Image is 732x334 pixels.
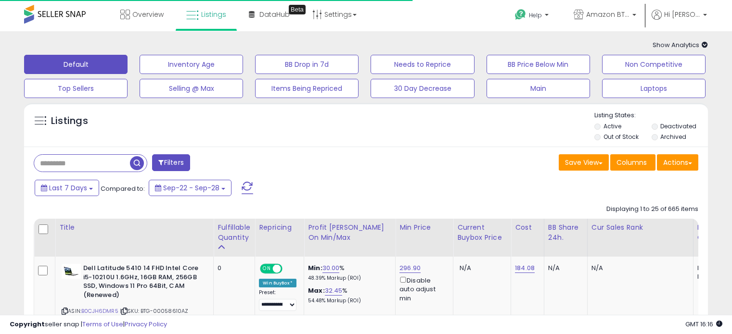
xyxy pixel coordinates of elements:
i: Get Help [514,9,527,21]
span: Amazon BTG [586,10,629,19]
div: Disable auto adjust min [399,275,446,303]
div: % [308,264,388,282]
span: Last 7 Days [49,183,87,193]
button: Top Sellers [24,79,128,98]
a: Privacy Policy [125,320,167,329]
label: Active [604,122,621,130]
p: 48.39% Markup (ROI) [308,275,388,282]
div: Cur Sales Rank [591,223,689,233]
div: Title [59,223,209,233]
strong: Copyright [10,320,45,329]
span: DataHub [259,10,290,19]
b: Dell Latitude 5410 14 FHD Intel Core i5-10210U 1.6GHz, 16GB RAM, 256GB SSD, Windows 11 Pro 64Bit,... [83,264,200,302]
span: Show Analytics [653,40,708,49]
a: 296.90 [399,263,421,273]
div: N/A [591,264,686,272]
span: Sep-22 - Sep-28 [163,183,219,193]
span: OFF [281,265,296,273]
span: N/A [460,263,471,272]
a: Hi [PERSON_NAME] [652,10,707,31]
div: N/A [548,264,580,272]
p: 54.48% Markup (ROI) [308,297,388,304]
div: Profit [PERSON_NAME] on Min/Max [308,223,391,243]
label: Out of Stock [604,133,639,141]
b: Min: [308,263,322,272]
button: Sep-22 - Sep-28 [149,180,231,196]
div: Cost [515,223,540,233]
button: Default [24,55,128,74]
button: Non Competitive [602,55,706,74]
span: Listings [201,10,226,19]
span: Hi [PERSON_NAME] [664,10,700,19]
button: Items Being Repriced [255,79,359,98]
div: Tooltip anchor [289,5,306,14]
button: Needs to Reprice [371,55,474,74]
button: BB Drop in 7d [255,55,359,74]
span: Compared to: [101,184,145,193]
div: FBM: n/a [697,272,729,281]
div: Preset: [259,289,296,311]
a: 30.00 [322,263,340,273]
a: 32.45 [325,286,343,296]
a: Help [507,1,558,31]
label: Deactivated [660,122,696,130]
div: Current Buybox Price [457,223,507,243]
button: Filters [152,154,190,171]
div: Displaying 1 to 25 of 665 items [606,205,698,214]
span: Columns [616,158,647,167]
b: Max: [308,286,325,295]
div: Win BuyBox * [259,279,296,287]
button: Inventory Age [140,55,243,74]
p: Listing States: [594,111,708,120]
span: ON [261,265,273,273]
button: Actions [657,154,698,171]
h5: Listings [51,114,88,128]
button: BB Price Below Min [487,55,590,74]
button: Columns [610,154,655,171]
div: FBA: n/a [697,264,729,272]
button: Last 7 Days [35,180,99,196]
button: Selling @ Max [140,79,243,98]
div: Fulfillable Quantity [218,223,251,243]
button: 30 Day Decrease [371,79,474,98]
a: Terms of Use [82,320,123,329]
div: Min Price [399,223,449,233]
button: Laptops [602,79,706,98]
div: Repricing [259,223,300,233]
span: Overview [132,10,164,19]
button: Main [487,79,590,98]
div: BB Share 24h. [548,223,583,243]
div: seller snap | | [10,320,167,329]
th: The percentage added to the cost of goods (COGS) that forms the calculator for Min & Max prices. [304,219,396,257]
div: 0 [218,264,247,272]
span: 2025-10-7 16:16 GMT [685,320,722,329]
button: Save View [559,154,609,171]
a: 184.08 [515,263,535,273]
span: Help [529,11,542,19]
img: 319VBw7PVuL._SL40_.jpg [62,264,81,279]
label: Archived [660,133,686,141]
div: % [308,286,388,304]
